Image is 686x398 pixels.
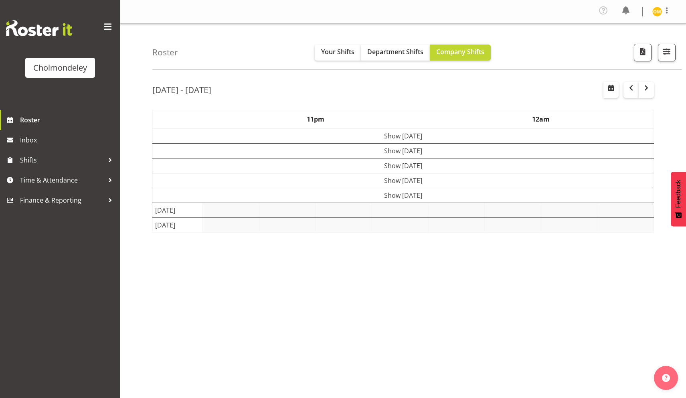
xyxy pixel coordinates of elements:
td: Show [DATE] [153,128,654,144]
span: Department Shifts [367,47,423,56]
td: [DATE] [153,218,203,233]
img: help-xxl-2.png [662,374,670,382]
button: Filter Shifts [658,44,676,61]
th: 12am [428,110,654,129]
span: Your Shifts [321,47,354,56]
td: Show [DATE] [153,158,654,173]
button: Feedback - Show survey [671,172,686,226]
span: Roster [20,114,116,126]
button: Select a specific date within the roster. [603,82,619,98]
span: Inbox [20,134,116,146]
span: Feedback [675,180,682,208]
span: Finance & Reporting [20,194,104,206]
td: Show [DATE] [153,144,654,158]
h4: Roster [152,48,178,57]
h2: [DATE] - [DATE] [152,85,211,95]
button: Department Shifts [361,45,430,61]
td: Show [DATE] [153,188,654,203]
img: Rosterit website logo [6,20,72,36]
button: Your Shifts [315,45,361,61]
div: Cholmondeley [33,62,87,74]
th: 11pm [203,110,429,129]
img: olivia-miller10906.jpg [652,7,662,16]
button: Company Shifts [430,45,491,61]
span: Company Shifts [436,47,484,56]
button: Download a PDF of the roster according to the set date range. [634,44,652,61]
span: Shifts [20,154,104,166]
span: Time & Attendance [20,174,104,186]
td: [DATE] [153,203,203,218]
td: Show [DATE] [153,173,654,188]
